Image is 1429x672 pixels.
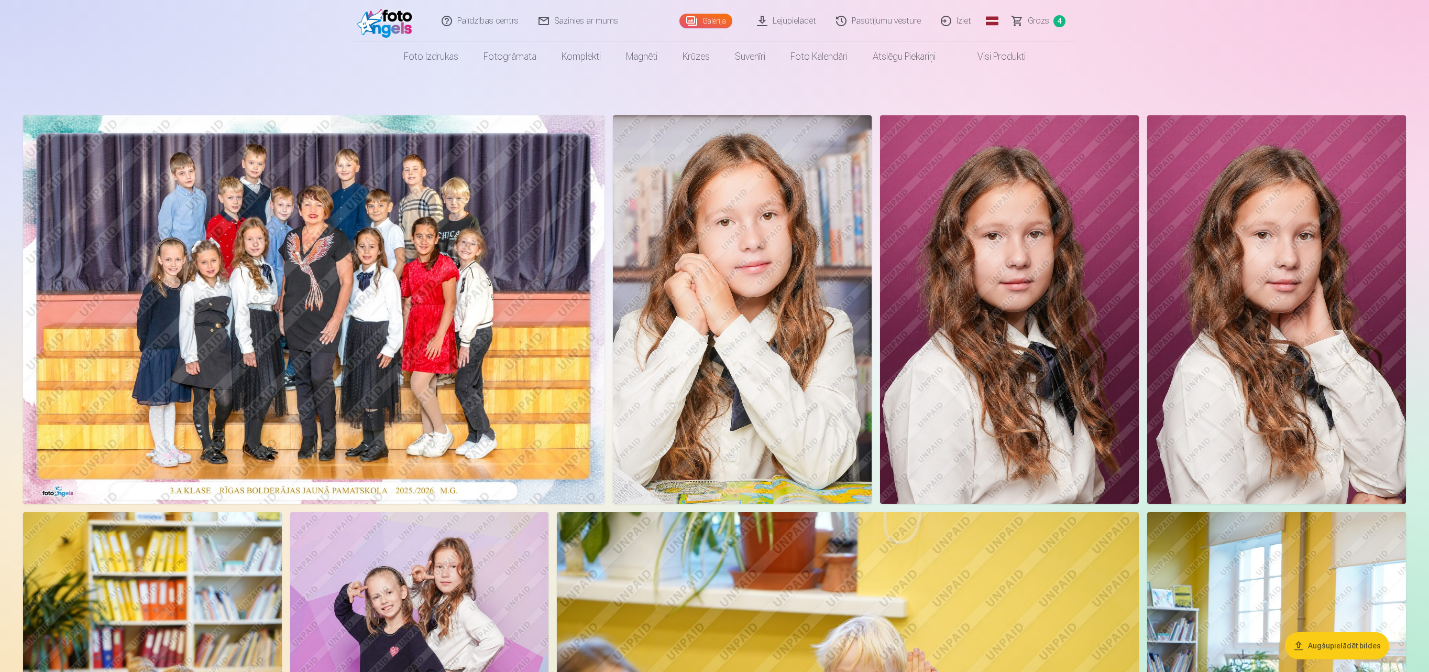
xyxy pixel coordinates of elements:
img: /fa1 [357,4,417,38]
a: Foto izdrukas [391,42,471,71]
a: Krūzes [670,42,722,71]
a: Galerija [679,14,732,28]
a: Komplekti [549,42,613,71]
a: Atslēgu piekariņi [860,42,948,71]
a: Visi produkti [948,42,1038,71]
a: Fotogrāmata [471,42,549,71]
a: Suvenīri [722,42,778,71]
span: 4 [1053,15,1065,27]
a: Magnēti [613,42,670,71]
span: Grozs [1028,15,1049,27]
button: Augšupielādēt bildes [1285,632,1389,659]
a: Foto kalendāri [778,42,860,71]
